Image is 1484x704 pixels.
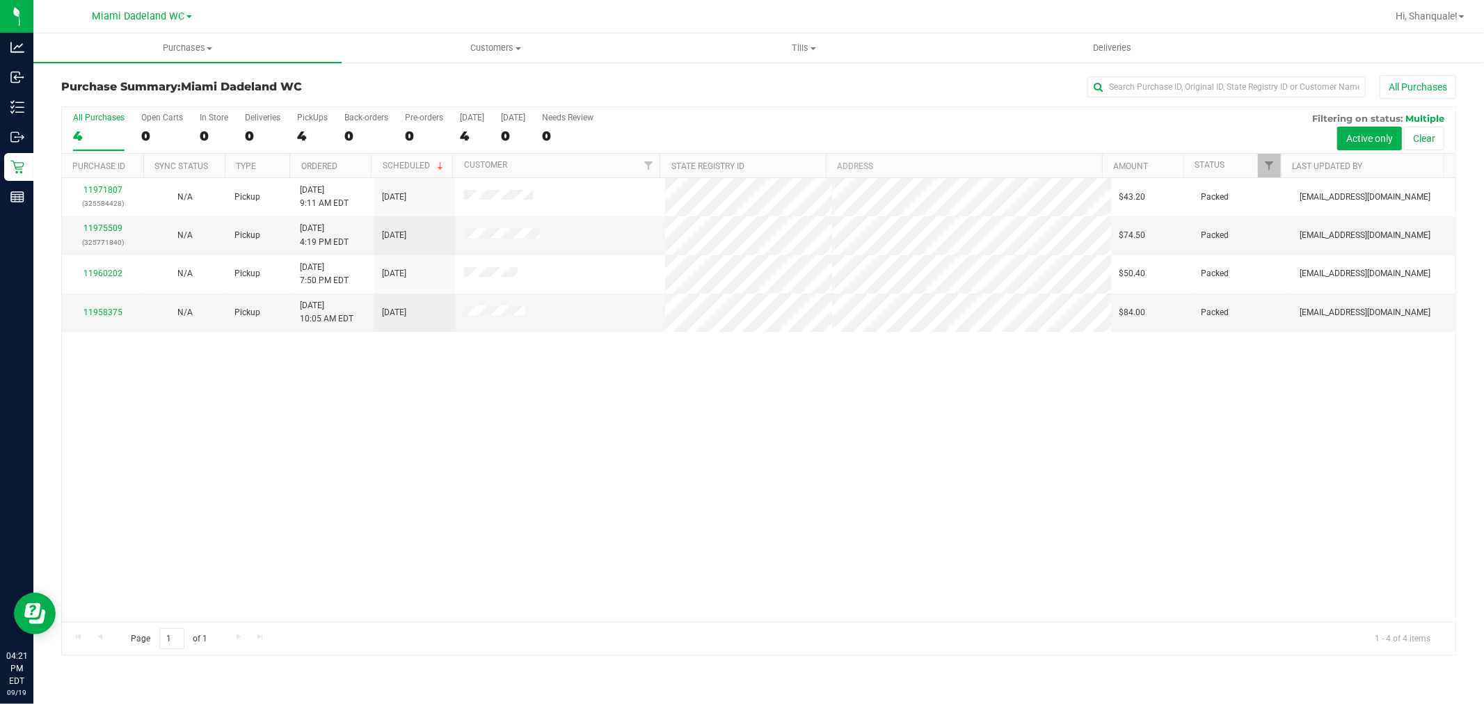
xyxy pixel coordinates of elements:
[10,100,24,114] inline-svg: Inventory
[405,128,443,144] div: 0
[1300,306,1430,319] span: [EMAIL_ADDRESS][DOMAIN_NAME]
[297,128,328,144] div: 4
[1119,229,1146,242] span: $74.50
[234,229,260,242] span: Pickup
[637,154,660,177] a: Filter
[10,70,24,84] inline-svg: Inbound
[245,113,280,122] div: Deliveries
[1405,113,1444,124] span: Multiple
[1202,191,1229,204] span: Packed
[464,160,507,170] a: Customer
[181,80,302,93] span: Miami Dadeland WC
[177,192,193,202] span: Not Applicable
[958,33,1266,63] a: Deliveries
[33,33,342,63] a: Purchases
[382,306,406,319] span: [DATE]
[234,191,260,204] span: Pickup
[383,161,446,170] a: Scheduled
[234,267,260,280] span: Pickup
[200,113,228,122] div: In Store
[297,113,328,122] div: PickUps
[6,687,27,698] p: 09/19
[200,128,228,144] div: 0
[177,306,193,319] button: N/A
[70,197,136,210] p: (325584428)
[83,307,122,317] a: 11958375
[650,33,958,63] a: Tills
[300,299,353,326] span: [DATE] 10:05 AM EDT
[542,128,593,144] div: 0
[1364,628,1442,649] span: 1 - 4 of 4 items
[501,113,525,122] div: [DATE]
[10,160,24,174] inline-svg: Retail
[460,128,484,144] div: 4
[342,33,650,63] a: Customers
[70,236,136,249] p: (325771840)
[1119,306,1146,319] span: $84.00
[1337,127,1402,150] button: Active only
[234,306,260,319] span: Pickup
[61,81,526,93] h3: Purchase Summary:
[301,161,337,171] a: Ordered
[73,113,125,122] div: All Purchases
[1087,77,1366,97] input: Search Purchase ID, Original ID, State Registry ID or Customer Name...
[245,128,280,144] div: 0
[460,113,484,122] div: [DATE]
[651,42,957,54] span: Tills
[344,128,388,144] div: 0
[177,269,193,278] span: Not Applicable
[6,650,27,687] p: 04:21 PM EDT
[177,191,193,204] button: N/A
[141,128,183,144] div: 0
[1202,267,1229,280] span: Packed
[1300,229,1430,242] span: [EMAIL_ADDRESS][DOMAIN_NAME]
[119,628,219,650] span: Page of 1
[10,190,24,204] inline-svg: Reports
[1202,306,1229,319] span: Packed
[14,593,56,634] iframe: Resource center
[83,269,122,278] a: 11960202
[542,113,593,122] div: Needs Review
[1258,154,1281,177] a: Filter
[382,191,406,204] span: [DATE]
[300,261,349,287] span: [DATE] 7:50 PM EDT
[1293,161,1363,171] a: Last Updated By
[382,267,406,280] span: [DATE]
[1119,191,1146,204] span: $43.20
[344,113,388,122] div: Back-orders
[159,628,184,650] input: 1
[83,185,122,195] a: 11971807
[1195,160,1224,170] a: Status
[1074,42,1150,54] span: Deliveries
[72,161,125,171] a: Purchase ID
[1312,113,1403,124] span: Filtering on status:
[236,161,256,171] a: Type
[177,230,193,240] span: Not Applicable
[382,229,406,242] span: [DATE]
[826,154,1102,178] th: Address
[177,307,193,317] span: Not Applicable
[405,113,443,122] div: Pre-orders
[10,130,24,144] inline-svg: Outbound
[300,222,349,248] span: [DATE] 4:19 PM EDT
[1404,127,1444,150] button: Clear
[1119,267,1146,280] span: $50.40
[1300,267,1430,280] span: [EMAIL_ADDRESS][DOMAIN_NAME]
[671,161,744,171] a: State Registry ID
[1396,10,1458,22] span: Hi, Shanquale!
[501,128,525,144] div: 0
[1113,161,1148,171] a: Amount
[73,128,125,144] div: 4
[10,40,24,54] inline-svg: Analytics
[141,113,183,122] div: Open Carts
[1202,229,1229,242] span: Packed
[33,42,342,54] span: Purchases
[342,42,649,54] span: Customers
[1380,75,1456,99] button: All Purchases
[93,10,185,22] span: Miami Dadeland WC
[300,184,349,210] span: [DATE] 9:11 AM EDT
[1300,191,1430,204] span: [EMAIL_ADDRESS][DOMAIN_NAME]
[83,223,122,233] a: 11975509
[177,267,193,280] button: N/A
[177,229,193,242] button: N/A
